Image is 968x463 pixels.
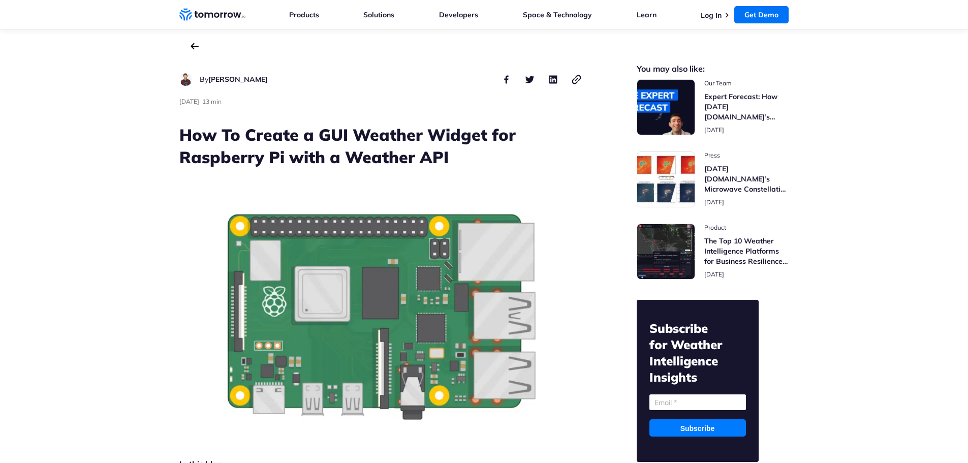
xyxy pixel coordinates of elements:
[704,151,789,160] span: post catecory
[734,6,789,23] a: Get Demo
[704,270,724,278] span: publish date
[704,126,724,134] span: publish date
[637,151,789,207] a: Read Tomorrow.io’s Microwave Constellation Ready To Help This Hurricane Season
[704,164,789,194] h3: [DATE][DOMAIN_NAME]’s Microwave Constellation Ready To Help This Hurricane Season
[704,224,789,232] span: post catecory
[649,320,746,385] h2: Subscribe for Weather Intelligence Insights
[704,79,789,87] span: post catecory
[649,394,746,410] input: Email *
[704,91,789,122] h3: Expert Forecast: How [DATE][DOMAIN_NAME]’s Microwave Sounders Are Revolutionizing Hurricane Monit...
[179,124,583,168] h1: How To Create a GUI Weather Widget for Raspberry Pi with a Weather API
[649,419,746,437] input: Subscribe
[637,224,789,280] a: Read The Top 10 Weather Intelligence Platforms for Business Resilience in 2025
[704,236,789,266] h3: The Top 10 Weather Intelligence Platforms for Business Resilience in [DATE]
[179,73,192,86] img: Gareth Goh
[200,73,268,85] div: author name
[547,73,559,85] button: share this post on linkedin
[289,10,319,19] a: Products
[704,198,724,206] span: publish date
[571,73,583,85] button: copy link to clipboard
[179,98,199,105] span: publish date
[501,73,513,85] button: share this post on facebook
[202,98,222,105] span: Estimated reading time
[191,43,199,50] a: back to the main blog page
[363,10,394,19] a: Solutions
[524,73,536,85] button: share this post on twitter
[199,98,201,105] span: ·
[637,10,657,19] a: Learn
[637,65,789,73] h2: You may also like:
[523,10,592,19] a: Space & Technology
[701,11,722,20] a: Log In
[200,75,208,84] span: By
[179,7,245,22] a: Home link
[439,10,478,19] a: Developers
[637,79,789,135] a: Read Expert Forecast: How Tomorrow.io’s Microwave Sounders Are Revolutionizing Hurricane Monitoring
